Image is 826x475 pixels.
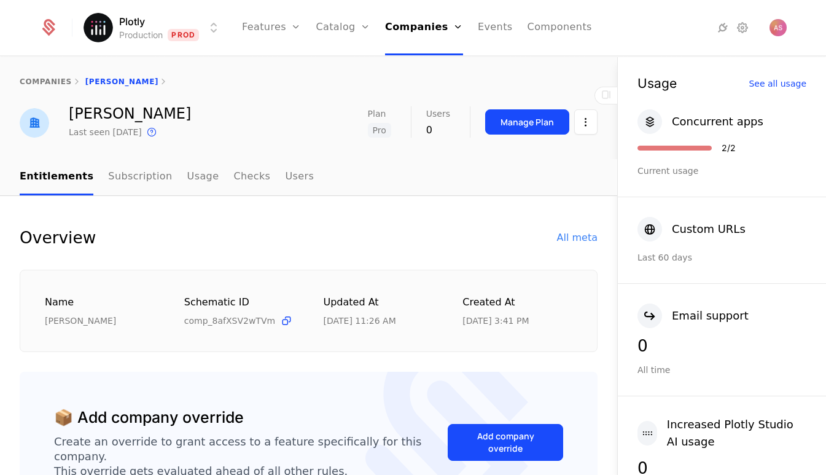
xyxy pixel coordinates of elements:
span: Prod [168,29,199,41]
a: companies [20,77,72,86]
div: Last 60 days [637,251,806,264]
div: 0 [426,123,450,138]
div: Created at [462,295,572,310]
button: Select environment [87,14,221,41]
span: Users [426,109,450,118]
button: Open user button [770,19,787,36]
div: All time [637,364,806,376]
div: Usage [637,77,677,90]
a: Subscription [108,159,172,195]
div: [PERSON_NAME] [45,315,155,327]
div: Name [45,295,155,310]
button: Concurrent apps [637,109,763,134]
div: Manage Plan [501,116,554,128]
div: Add company override [463,430,548,455]
span: Plan [368,109,386,118]
div: Production [119,29,163,41]
img: Plotly [84,13,113,42]
a: Settings [735,20,750,35]
a: Users [285,159,314,195]
div: 7/18/25, 3:41 PM [462,315,529,327]
button: Add company override [448,424,563,461]
span: Pro [368,123,391,138]
nav: Main [20,159,598,195]
button: Email support [637,304,749,328]
div: See all usage [749,79,806,88]
div: Current usage [637,165,806,177]
div: Email support [672,307,749,324]
button: Select action [574,109,598,135]
div: All meta [557,230,598,245]
div: 9/17/25, 11:26 AM [324,315,396,327]
button: Manage Plan [485,109,569,135]
img: Adam Schroeder [770,19,787,36]
div: 2 / 2 [722,144,736,152]
div: Increased Plotly Studio AI usage [667,416,806,450]
a: Checks [233,159,270,195]
a: Integrations [715,20,730,35]
span: Plotly [119,14,145,29]
img: Eszter Kovacs [20,108,49,138]
button: Custom URLs [637,217,746,241]
div: Last seen [DATE] [69,126,142,138]
div: [PERSON_NAME] [69,106,191,121]
button: Increased Plotly Studio AI usage [637,416,806,450]
div: Overview [20,226,96,250]
div: Concurrent apps [672,113,763,130]
ul: Choose Sub Page [20,159,314,195]
a: Entitlements [20,159,93,195]
div: Custom URLs [672,221,746,238]
span: comp_8afXSV2wTVm [184,315,275,327]
div: Updated at [324,295,434,310]
div: Schematic ID [184,295,294,310]
div: 0 [637,338,806,354]
a: Usage [187,159,219,195]
div: 📦 Add company override [54,406,244,430]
